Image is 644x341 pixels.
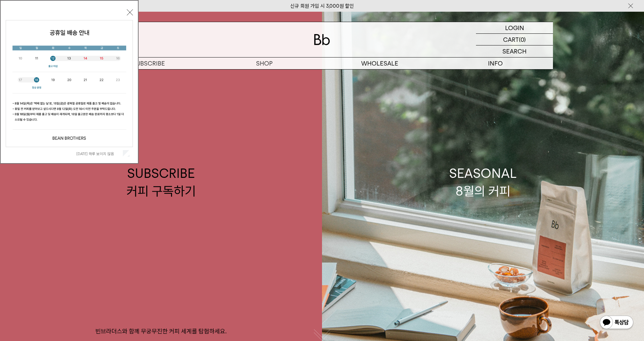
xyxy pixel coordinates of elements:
div: SUBSCRIBE 커피 구독하기 [127,164,196,200]
p: INFO [437,58,553,69]
p: CART [503,34,519,45]
a: SHOP [207,58,322,69]
p: WHOLESALE [322,58,437,69]
a: CART (0) [476,34,553,45]
img: 카카오톡 채널 1:1 채팅 버튼 [599,315,634,331]
a: SUBSCRIBE [91,58,207,69]
a: LOGIN [476,22,553,34]
div: SEASONAL 8월의 커피 [449,164,517,200]
p: SEARCH [502,45,527,57]
label: [DATE] 하루 보이지 않음 [76,151,122,156]
p: (0) [519,34,526,45]
img: 로고 [314,34,330,45]
p: LOGIN [505,22,524,33]
a: 신규 회원 가입 시 3,000원 할인 [290,3,354,9]
button: 닫기 [127,9,133,15]
img: cb63d4bbb2e6550c365f227fdc69b27f_113810.jpg [6,20,133,147]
